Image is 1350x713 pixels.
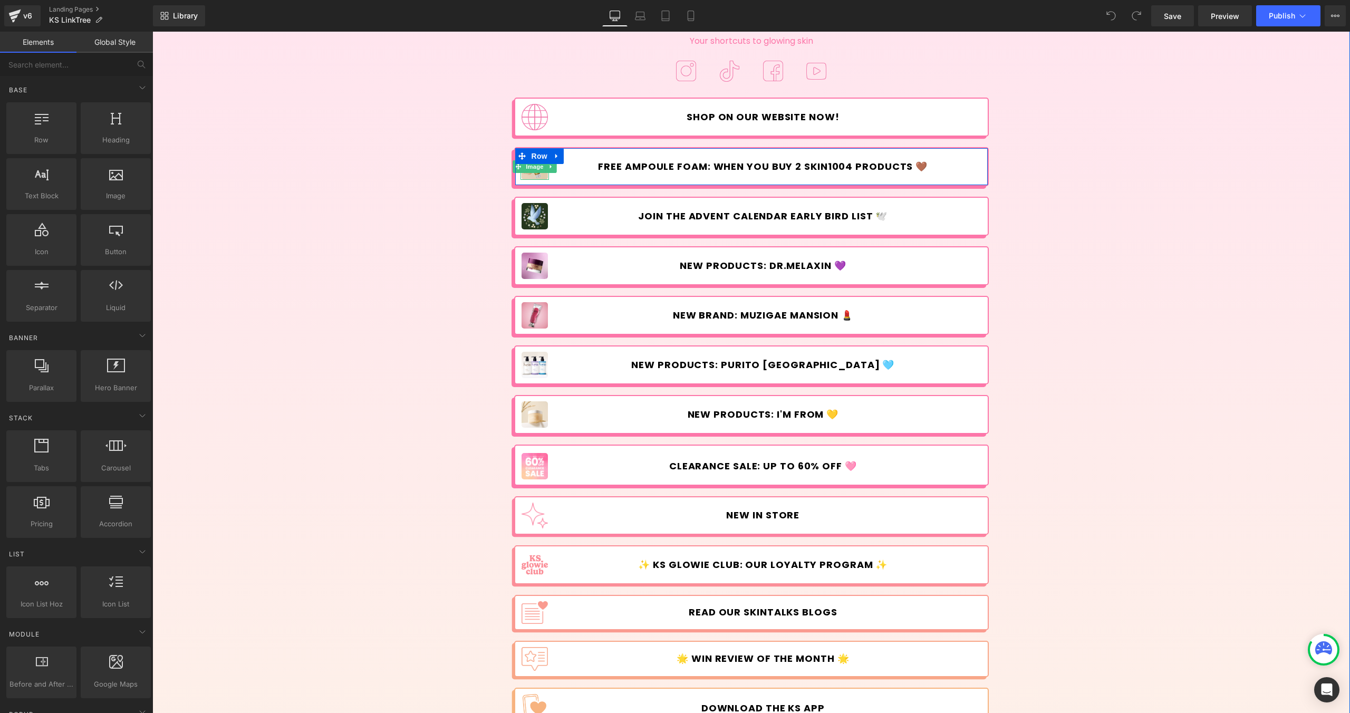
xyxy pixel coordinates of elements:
span: Image [371,129,393,141]
button: Redo [1126,5,1147,26]
span: List [8,549,26,559]
span: Icon List [84,599,148,610]
span: KS LinkTree [49,16,91,24]
span: Button [84,246,148,257]
img: Peach Post Icon with heart [369,570,396,592]
a: New in store [407,473,830,495]
a: Mobile [678,5,703,26]
span: New products: Dr.Melaxin 💜 [527,228,693,240]
img: Dear Klairs [369,271,396,297]
a: Desktop [602,5,628,26]
span: Image [84,190,148,201]
a: CLEARANCE SALE: UP TO 60% OFF 🩷 [407,423,830,446]
span: Icon List Hoz [9,599,73,610]
img: Purito Seoul [369,320,396,346]
span: Text Block [9,190,73,201]
a: FREE AMPOULE FOAM: WHEN YOU BUY 2 SKIN1004 PRODUCTS 🤎 [407,124,830,146]
a: New products: Dr.Melaxin 💜 [407,223,830,245]
span: NEW PRODUCTS: PURITO [GEOGRAPHIC_DATA] 🩵 [479,327,742,339]
span: Module [8,629,41,639]
span: Read our Skintalks Blogs [536,575,685,586]
span: CLEARANCE SALE: UP TO 60% OFF 🩷 [517,429,705,440]
span: Carousel [84,463,148,474]
a: Global Style [76,32,153,53]
span: Accordion [84,518,148,529]
img: Pink planet icon [369,72,396,99]
span: Row [377,117,398,132]
span: New in store [574,478,647,489]
span: FREE AMPOULE FOAM: WHEN YOU BUY 2 SKIN1004 PRODUCTS 🤎 [446,129,775,141]
a: NEW BRAND: MUZIGAE MANSION 💄 [407,273,830,295]
img: Pink sparkles [369,471,396,497]
img: Dr.Melaxin [369,221,396,247]
a: Laptop [628,5,653,26]
span: Heading [84,134,148,146]
button: Publish [1256,5,1320,26]
img: Early Bird List [369,171,396,198]
img: Clearance Sale [369,421,396,448]
span: Liquid [84,302,148,313]
a: Landing Pages [49,5,153,14]
span: NEW BRAND: MUZIGAE MANSION 💄 [520,278,701,290]
a: Tablet [653,5,678,26]
a: 🌟 Win Review of the Month 🌟 [407,616,830,638]
a: ✨ KS Glowie Club: Our Loyalty program ✨ [407,522,830,544]
span: Download the KS app [549,671,672,682]
button: More [1325,5,1346,26]
a: NEW PRODUCTS: I'M FROM 💛 [407,372,830,394]
a: v6 [4,5,41,26]
span: ✨ KS Glowie Club: Our Loyalty program ✨ [486,527,735,539]
span: Separator [9,302,73,313]
img: Orange Review Icon [369,615,396,639]
div: v6 [21,9,34,23]
span: Icon [9,246,73,257]
a: Download the KS app [407,666,830,688]
button: Undo [1101,5,1122,26]
span: Preview [1211,11,1239,22]
a: Expand / Collapse [398,117,411,132]
span: Parallax [9,382,73,393]
span: Row [9,134,73,146]
span: Tabs [9,463,73,474]
div: Open Intercom Messenger [1314,677,1339,702]
span: Shop on our website now! [534,80,687,91]
a: Read our Skintalks Blogs [407,570,830,592]
span: NEW PRODUCTS: I'M FROM 💛 [535,377,687,389]
span: Hero Banner [84,382,148,393]
span: Publish [1269,12,1295,20]
span: Save [1164,11,1181,22]
a: New Library [153,5,205,26]
img: Peach YouTube Logo [369,520,396,546]
a: Expand / Collapse [393,129,404,141]
img: Orange Phone Icon with heart [370,662,394,691]
img: I'm From [369,370,396,396]
a: NEW PRODUCTS: PURITO [GEOGRAPHIC_DATA] 🩵 [407,322,830,344]
a: Shop on our website now! [407,74,830,97]
a: Join the Advent Calendar Early Bird list 🕊️ [407,174,830,196]
span: 🌟 Win Review of the Month 🌟 [524,621,697,633]
span: Pricing [9,518,73,529]
span: Join the Advent Calendar Early Bird list 🕊️ [486,179,735,190]
p: Your shortcuts to glowing skin [362,3,836,16]
span: Base [8,85,28,95]
span: Banner [8,333,39,343]
span: Google Maps [84,679,148,690]
span: Stack [8,413,34,423]
span: Library [173,11,198,21]
a: Preview [1198,5,1252,26]
span: Before and After Images [9,679,73,690]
